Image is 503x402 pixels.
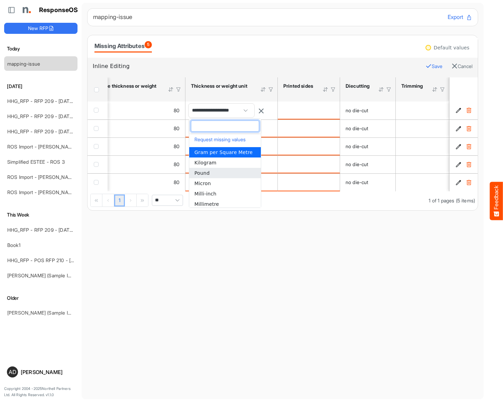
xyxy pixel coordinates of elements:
td: is template cell Column Header httpsnorthellcomontologiesmapping-rulesmanufacturinghasprintedsides [278,137,340,155]
span: Milli-inch [194,191,217,197]
button: Delete [465,143,472,150]
a: HHG_RFP - RFP 209 - [DATE] - ROS TEST 3 (LITE) [7,98,121,104]
td: is template cell Column Header httpsnorthellcomontologiesmapping-rulesmaterialhasmaterialthicknes... [185,119,278,137]
a: ROS Import - [PERSON_NAME] - Final (short) [7,174,108,180]
div: Go to next page [125,194,137,207]
button: Cancel [451,62,473,71]
a: HHG_RFP - RFP 209 - [DATE] - ROS TEST [7,227,103,233]
span: 5 [145,41,152,48]
div: Filter Icon [268,86,274,93]
div: Filter Icon [330,86,336,93]
td: checkbox [88,155,108,173]
span: Pagerdropdown [152,195,183,206]
td: 80 is template cell Column Header httpsnorthellcomontologiesmapping-rulesmaterialhasmaterialthick... [83,137,185,155]
div: Go to previous page [102,194,114,207]
span: 80 [174,125,180,131]
a: ROS Import - [PERSON_NAME] - ROS 4 [7,144,96,150]
a: Simplified ESTEE - ROS 3 [7,159,65,165]
td: 80 is template cell Column Header httpsnorthellcomontologiesmapping-rulesmaterialhasmaterialthick... [83,119,185,137]
a: Book1 [7,242,20,248]
a: ROS Import - [PERSON_NAME] - Final (short) [7,189,108,195]
td: no die-cut is template cell Column Header httpsnorthellcomontologiesmapping-rulesmanufacturinghas... [340,102,396,119]
td: checkbox [88,137,108,155]
div: Pager Container [88,191,478,210]
td: is template cell Column Header httpsnorthellcomontologiesmapping-rulesmaterialhasmaterialthicknes... [185,173,278,191]
button: Edit [455,107,462,114]
td: 42a4021c-0f83-41f9-83fa-de1ebceff34a is template cell Column Header [449,119,479,137]
td: is template cell Column Header httpsnorthellcomontologiesmapping-rulesmanufacturinghastrimmingtype [396,102,449,119]
h6: Inline Editing [93,62,420,71]
td: is template cell Column Header httpsnorthellcomontologiesmapping-rulesmanufacturinghastrimmingtype [396,119,449,137]
div: Go to last page [137,194,148,207]
button: Delete [465,161,472,168]
div: Default values [434,45,469,50]
td: is template cell Column Header httpsnorthellcomontologiesmapping-rulesmanufacturinghasprintedsides [278,119,340,137]
td: b0361f93-4838-4ec2-903e-fc18bb47e590 is template cell Column Header [449,137,479,155]
span: Kilogram [194,160,217,165]
td: no die-cut is template cell Column Header httpsnorthellcomontologiesmapping-rulesmanufacturinghas... [340,137,396,155]
button: Edit [455,125,462,132]
td: checkbox [88,119,108,137]
td: is template cell Column Header httpsnorthellcomontologiesmapping-rulesmaterialhasmaterialthicknes... [185,137,278,155]
td: b40247a0-9b98-486e-99d4-2c6360f2a426 is template cell Column Header [449,102,479,119]
h1: ResponseOS [39,7,78,14]
div: dropdownlist [189,118,261,208]
button: Save [426,62,442,71]
div: Missing Attributes [94,41,152,51]
div: [PERSON_NAME] [21,370,75,375]
button: Request missing values [193,135,257,144]
td: no die-cut is template cell Column Header httpsnorthellcomontologiesmapping-rulesmanufacturinghas... [340,173,396,191]
h6: [DATE] [4,83,77,90]
span: AD [9,369,16,375]
td: no die-cut is template cell Column Header httpsnorthellcomontologiesmapping-rulesmanufacturinghas... [340,119,396,137]
span: 80 [174,161,180,167]
a: [PERSON_NAME] (Sample Import) [DATE] - Flyer [7,310,115,316]
span: Millimetre [194,201,219,207]
div: Diecutting [346,83,369,89]
a: Page 1 of 1 Pages [114,194,125,207]
span: no die-cut [346,179,368,185]
ul: popup [189,116,261,230]
td: no die-cut is template cell Column Header httpsnorthellcomontologiesmapping-rulesmanufacturinghas... [340,155,396,173]
button: New RFP [4,23,77,34]
span: 80 [174,143,180,149]
td: 80 is template cell Column Header httpsnorthellcomontologiesmapping-rulesmaterialhasmaterialthick... [83,102,185,119]
span: (5 items) [456,198,475,203]
span: Micron [194,181,211,186]
td: checkbox [88,102,108,119]
button: Feedback [490,182,503,220]
div: Substrate thickness or weight [88,83,159,89]
input: dropdownlistfilter [191,121,259,131]
div: Filter Icon [439,86,446,93]
a: HHG_RFP - RFP 209 - [DATE] - ROS TEST 3 (LITE) [7,113,121,119]
button: Edit [455,143,462,150]
span: 80 [174,179,180,185]
span: no die-cut [346,143,368,149]
td: 80 is template cell Column Header httpsnorthellcomontologiesmapping-rulesmaterialhasmaterialthick... [83,173,185,191]
button: Edit [455,161,462,168]
a: [PERSON_NAME] (Sample Import) [DATE] - Flyer - Short [7,272,132,278]
th: Header checkbox [88,77,108,102]
a: mapping-issue [7,61,40,67]
span: Gram per Square Metre [194,150,253,155]
div: Thickness or weight unit [191,83,251,89]
h6: Today [4,45,77,52]
td: is template cell Column Header httpsnorthellcomontologiesmapping-rulesmanufacturinghasprintedsides [278,102,340,119]
span: 1 of 1 pages [429,198,454,203]
div: Printed sides [283,83,313,89]
td: is template cell Column Header httpsnorthellcomontologiesmapping-rulesmanufacturinghasprintedsides [278,173,340,191]
td: 80 is template cell Column Header httpsnorthellcomontologiesmapping-rulesmaterialhasmaterialthick... [83,155,185,173]
h6: This Week [4,211,77,219]
td: is template cell Column Header httpsnorthellcomontologiesmapping-rulesmanufacturinghastrimmingtype [396,155,449,173]
span: no die-cut [346,161,368,167]
h6: Older [4,294,77,302]
p: Copyright 2004 - 2025 Northell Partners Ltd. All Rights Reserved. v 1.1.0 [4,386,77,398]
div: Filter Icon [386,86,392,93]
td: is template cell Column Header httpsnorthellcomontologiesmapping-rulesmanufacturinghasprintedsides [278,155,340,173]
button: Delete [465,125,472,132]
button: Delete [465,179,472,186]
td: is template cell Column Header httpsnorthellcomontologiesmapping-rulesmanufacturinghastrimmingtype [396,137,449,155]
button: Export [448,13,472,22]
button: Delete [465,107,472,114]
span: no die-cut [346,125,368,131]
